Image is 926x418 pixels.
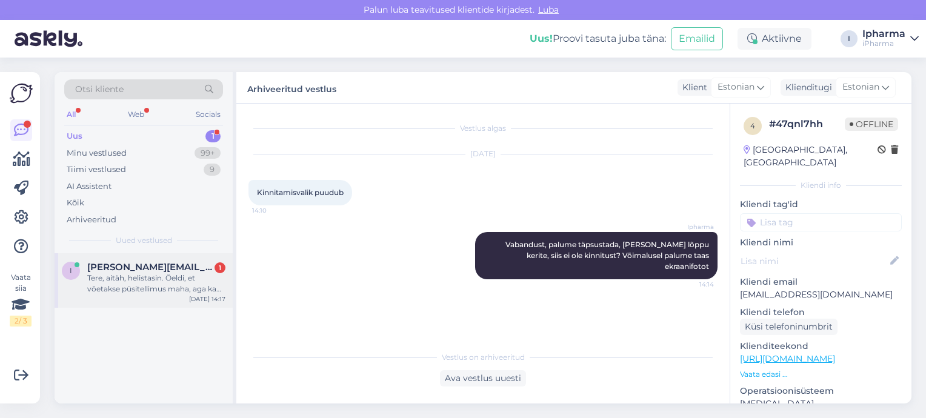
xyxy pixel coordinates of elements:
[10,272,32,327] div: Vaata siia
[215,262,225,273] div: 1
[64,107,78,122] div: All
[740,353,835,364] a: [URL][DOMAIN_NAME]
[530,33,553,44] b: Uus!
[740,288,902,301] p: [EMAIL_ADDRESS][DOMAIN_NAME]
[87,273,225,294] div: Tere, aitäh, helistasin. Öeldi, et võetakse püsitellimus maha, aga kaua see aega võtab tavaliselt...
[769,117,845,131] div: # 47qnl7hh
[70,266,72,275] span: i
[442,352,525,363] span: Vestlus on arhiveeritud
[740,198,902,211] p: Kliendi tag'id
[67,197,84,209] div: Kõik
[740,369,902,380] p: Vaata edasi ...
[440,370,526,386] div: Ava vestlus uuesti
[193,107,223,122] div: Socials
[668,222,714,231] span: Ipharma
[248,148,718,159] div: [DATE]
[740,306,902,319] p: Kliendi telefon
[195,147,221,159] div: 99+
[740,180,902,191] div: Kliendi info
[205,130,221,142] div: 1
[252,206,298,215] span: 14:10
[67,147,127,159] div: Minu vestlused
[530,32,666,46] div: Proovi tasuta juba täna:
[678,81,707,94] div: Klient
[718,81,754,94] span: Estonian
[842,81,879,94] span: Estonian
[740,276,902,288] p: Kliendi email
[750,121,755,130] span: 4
[841,30,858,47] div: I
[67,130,82,142] div: Uus
[67,181,112,193] div: AI Assistent
[740,213,902,231] input: Lisa tag
[535,4,562,15] span: Luba
[116,235,172,246] span: Uued vestlused
[862,29,905,39] div: Ipharma
[740,236,902,249] p: Kliendi nimi
[125,107,147,122] div: Web
[87,262,213,273] span: ingrid.kuldkepp@gmail.com
[505,240,711,271] span: Vabandust, palume täpsustada, [PERSON_NAME] lõppu kerite, siis ei ole kinnitust? Võimalusel palum...
[845,118,898,131] span: Offline
[740,340,902,353] p: Klienditeekond
[67,164,126,176] div: Tiimi vestlused
[67,214,116,226] div: Arhiveeritud
[204,164,221,176] div: 9
[247,79,336,96] label: Arhiveeritud vestlus
[668,280,714,289] span: 14:14
[671,27,723,50] button: Emailid
[248,123,718,134] div: Vestlus algas
[257,188,344,197] span: Kinnitamisvalik puudub
[744,144,878,169] div: [GEOGRAPHIC_DATA], [GEOGRAPHIC_DATA]
[862,39,905,48] div: iPharma
[10,82,33,105] img: Askly Logo
[10,316,32,327] div: 2 / 3
[862,29,919,48] a: IpharmaiPharma
[189,294,225,304] div: [DATE] 14:17
[781,81,832,94] div: Klienditugi
[740,319,838,335] div: Küsi telefoninumbrit
[75,83,124,96] span: Otsi kliente
[741,254,888,268] input: Lisa nimi
[738,28,811,50] div: Aktiivne
[740,397,902,410] p: [MEDICAL_DATA]
[740,385,902,397] p: Operatsioonisüsteem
